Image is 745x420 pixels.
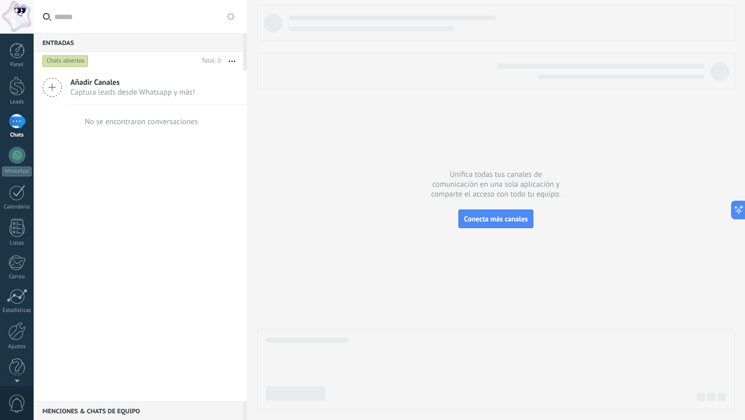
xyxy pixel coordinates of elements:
div: Entradas [34,33,243,52]
span: Captura leads desde Whatsapp y más! [70,87,195,97]
button: Conecta más canales [458,209,533,228]
div: Menciones & Chats de equipo [34,401,243,420]
div: Estadísticas [2,307,32,314]
div: No se encontraron conversaciones [85,117,198,127]
div: Listas [2,240,32,247]
div: WhatsApp [2,167,32,176]
div: Chats [2,132,32,139]
div: Leads [2,99,32,106]
div: Calendario [2,204,32,211]
button: Más [221,52,243,70]
div: Panel [2,62,32,68]
div: Correo [2,274,32,280]
div: Total: 0 [198,56,221,66]
span: Añadir Canales [70,78,195,87]
span: Conecta más canales [464,214,528,223]
div: Ajustes [2,343,32,350]
div: Chats abiertos [42,55,88,67]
